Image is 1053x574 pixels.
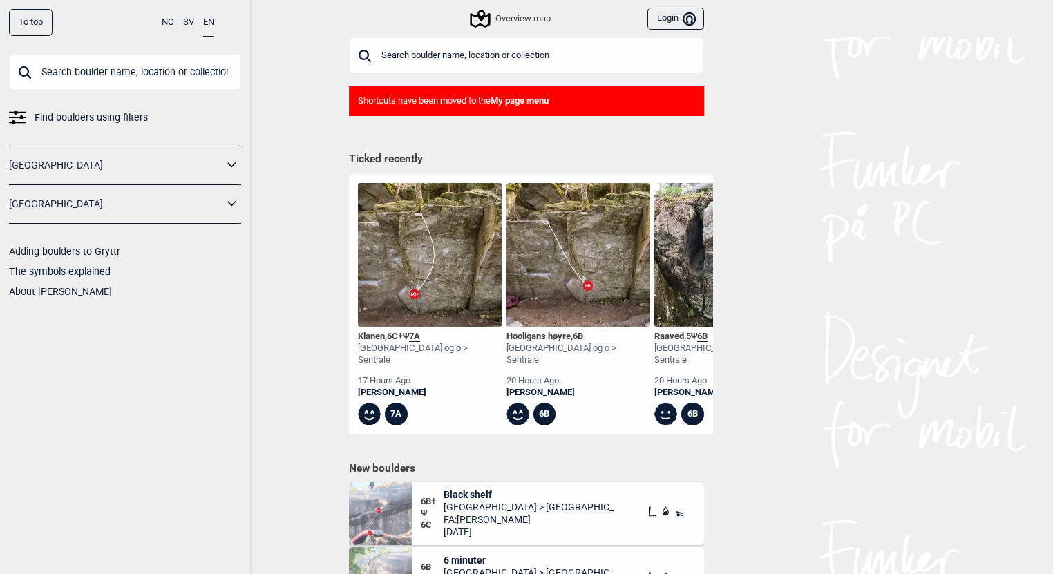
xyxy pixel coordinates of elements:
[421,488,444,539] div: Ψ
[349,86,704,116] div: Shortcuts have been moved to the
[654,343,798,366] div: [GEOGRAPHIC_DATA] og o > Sentrale
[35,108,148,128] span: Find boulders using filters
[444,526,615,538] span: [DATE]
[183,9,194,36] button: SV
[9,194,223,214] a: [GEOGRAPHIC_DATA]
[9,108,241,128] a: Find boulders using filters
[349,461,704,475] h1: New boulders
[444,488,615,501] span: Black shelf
[9,54,241,90] input: Search boulder name, location or collection
[421,562,444,573] span: 6B
[654,183,798,327] img: Raaved SS E 190520
[444,513,615,526] span: FA: [PERSON_NAME]
[697,331,708,342] span: 6B
[654,375,798,387] div: 20 hours ago
[349,37,704,73] input: Search boulder name, location or collection
[9,246,120,257] a: Adding boulders to Gryttr
[444,554,615,566] span: 6 minuter
[9,266,111,277] a: The symbols explained
[349,482,704,545] div: Black shelf6B+Ψ6CBlack shelf[GEOGRAPHIC_DATA] > [GEOGRAPHIC_DATA]FA:[PERSON_NAME][DATE]
[162,9,174,36] button: NO
[444,501,615,513] span: [GEOGRAPHIC_DATA] > [GEOGRAPHIC_DATA]
[421,496,444,508] span: 6B+
[506,375,650,387] div: 20 hours ago
[9,286,112,297] a: About [PERSON_NAME]
[387,331,403,341] span: 6C+
[686,331,691,341] span: 5
[647,8,704,30] button: Login
[533,403,556,425] div: 6B
[506,183,650,327] img: Hooligans hoyre 210514
[421,519,444,531] span: 6C
[349,482,412,545] img: Black shelf
[506,331,650,343] div: Hooligans høyre ,
[9,9,53,36] div: To top
[491,95,549,106] b: My page menu
[358,331,502,343] div: Klanen , Ψ
[681,403,704,425] div: 6B
[349,152,704,167] h1: Ticked recently
[472,10,551,27] div: Overview map
[573,331,583,341] span: 6B
[385,403,408,425] div: 7A
[358,343,502,366] div: [GEOGRAPHIC_DATA] og o > Sentrale
[409,331,420,342] span: 7A
[506,387,650,399] a: [PERSON_NAME]
[358,387,502,399] a: [PERSON_NAME]
[9,155,223,175] a: [GEOGRAPHIC_DATA]
[358,183,502,327] img: Klanen
[654,331,798,343] div: Raaved , Ψ
[654,387,798,399] a: [PERSON_NAME]
[506,343,650,366] div: [GEOGRAPHIC_DATA] og o > Sentrale
[203,9,214,37] button: EN
[358,375,502,387] div: 17 hours ago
